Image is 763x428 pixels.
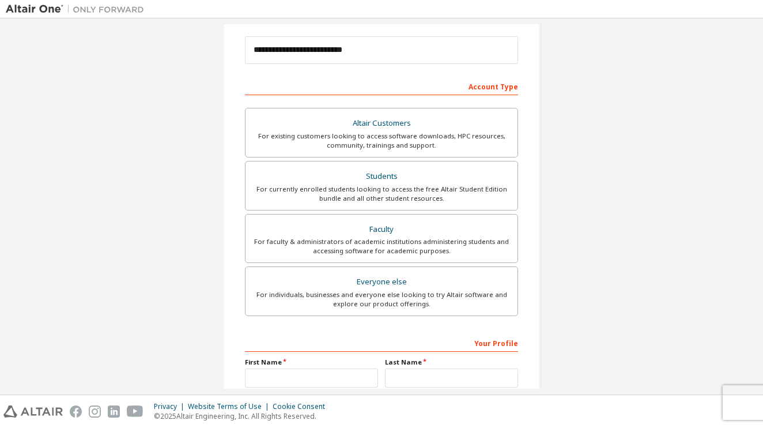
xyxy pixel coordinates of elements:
div: Website Terms of Use [188,402,273,411]
div: For individuals, businesses and everyone else looking to try Altair software and explore our prod... [252,290,511,309]
img: altair_logo.svg [3,406,63,418]
div: For existing customers looking to access software downloads, HPC resources, community, trainings ... [252,132,511,150]
div: Altair Customers [252,115,511,132]
img: youtube.svg [127,406,143,418]
label: First Name [245,358,378,367]
div: Students [252,168,511,185]
div: Cookie Consent [273,402,332,411]
img: facebook.svg [70,406,82,418]
div: For faculty & administrators of academic institutions administering students and accessing softwa... [252,237,511,256]
img: Altair One [6,3,150,15]
div: Privacy [154,402,188,411]
div: Account Type [245,77,518,95]
div: Faculty [252,221,511,238]
img: linkedin.svg [108,406,120,418]
p: © 2025 Altair Engineering, Inc. All Rights Reserved. [154,411,332,421]
label: Last Name [385,358,518,367]
div: Everyone else [252,274,511,290]
img: instagram.svg [89,406,101,418]
div: Your Profile [245,333,518,352]
div: For currently enrolled students looking to access the free Altair Student Edition bundle and all ... [252,185,511,203]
